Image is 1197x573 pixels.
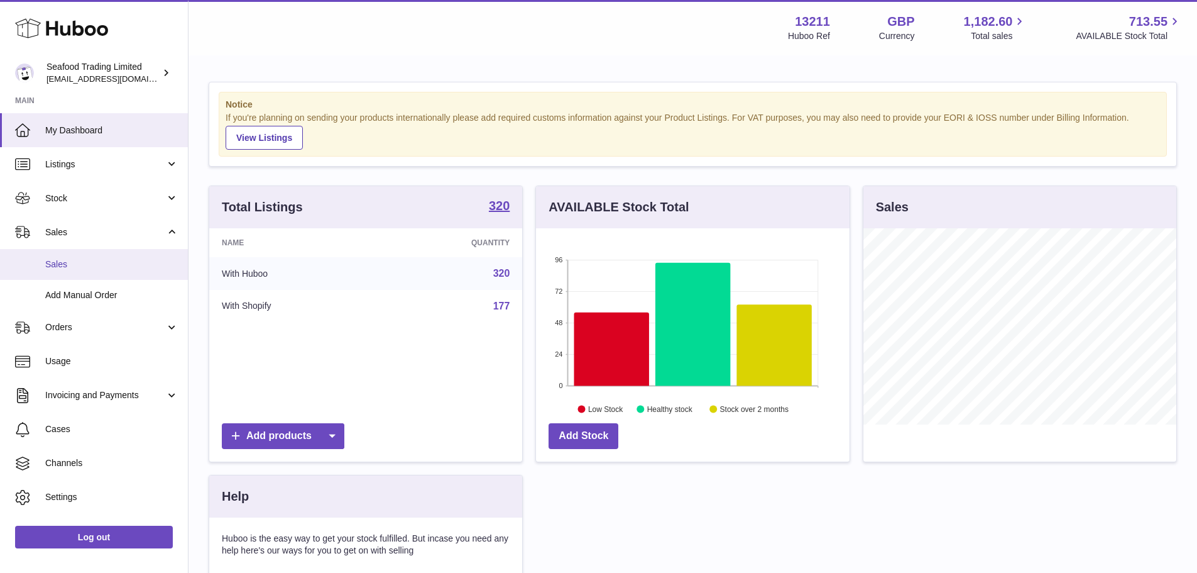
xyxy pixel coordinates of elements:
[45,457,178,469] span: Channels
[559,382,563,389] text: 0
[226,99,1160,111] strong: Notice
[795,13,830,30] strong: 13211
[209,257,378,290] td: With Huboo
[378,228,523,257] th: Quantity
[1076,13,1182,42] a: 713.55 AVAILABLE Stock Total
[555,256,563,264] text: 96
[45,355,178,367] span: Usage
[209,290,378,323] td: With Shopify
[964,13,1027,42] a: 1,182.60 Total sales
[493,268,510,279] a: 320
[15,64,34,82] img: internalAdmin-13211@internal.huboo.com
[1129,13,1167,30] span: 713.55
[222,423,344,449] a: Add products
[45,159,165,170] span: Listings
[647,404,693,413] text: Healthy stock
[45,289,178,301] span: Add Manual Order
[45,491,178,503] span: Settings
[226,126,303,150] a: View Listings
[971,30,1027,42] span: Total sales
[222,488,249,505] h3: Help
[549,423,618,449] a: Add Stock
[46,74,185,84] span: [EMAIL_ADDRESS][DOMAIN_NAME]
[45,125,178,136] span: My Dashboard
[15,526,173,548] a: Log out
[1076,30,1182,42] span: AVAILABLE Stock Total
[588,404,623,413] text: Low Stock
[45,226,165,238] span: Sales
[876,199,909,216] h3: Sales
[45,423,178,435] span: Cases
[489,199,510,214] a: 320
[45,389,165,401] span: Invoicing and Payments
[45,321,165,333] span: Orders
[555,287,563,295] text: 72
[549,199,689,216] h3: AVAILABLE Stock Total
[222,199,303,216] h3: Total Listings
[45,192,165,204] span: Stock
[879,30,915,42] div: Currency
[226,112,1160,150] div: If you're planning on sending your products internationally please add required customs informati...
[493,301,510,311] a: 177
[964,13,1013,30] span: 1,182.60
[555,319,563,326] text: 48
[45,259,178,270] span: Sales
[209,228,378,257] th: Name
[489,199,510,212] strong: 320
[788,30,830,42] div: Huboo Ref
[555,350,563,358] text: 24
[720,404,789,413] text: Stock over 2 months
[222,533,510,557] p: Huboo is the easy way to get your stock fulfilled. But incase you need any help here's our ways f...
[887,13,914,30] strong: GBP
[46,61,160,85] div: Seafood Trading Limited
